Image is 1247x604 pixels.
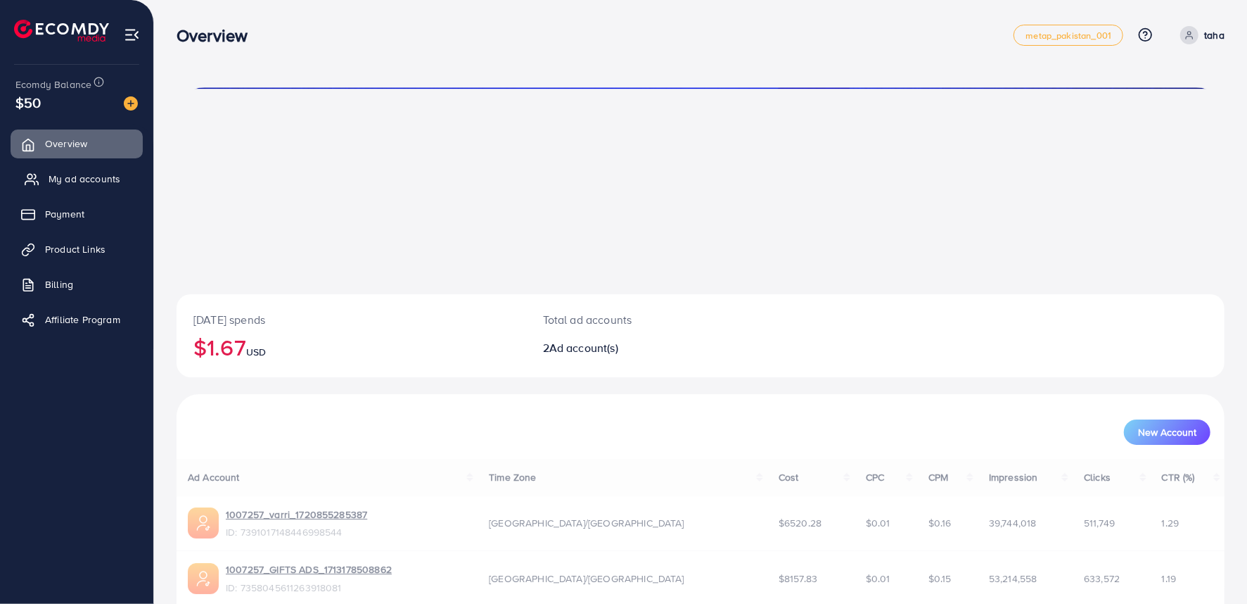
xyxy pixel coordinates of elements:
[246,345,266,359] span: USD
[14,20,109,42] img: logo
[1175,26,1224,44] a: taha
[1204,27,1224,44] p: taha
[45,137,87,151] span: Overview
[11,235,143,263] a: Product Links
[11,306,143,334] a: Affiliate Program
[1138,427,1196,437] span: New Account
[193,334,509,360] h2: $1.67
[1013,25,1123,46] a: metap_pakistan_001
[11,270,143,298] a: Billing
[124,27,140,43] img: menu
[177,25,259,46] h3: Overview
[11,130,143,158] a: Overview
[11,165,143,193] a: My ad accounts
[15,92,41,113] span: $50
[45,242,105,256] span: Product Links
[1124,420,1210,445] button: New Account
[15,77,91,92] span: Ecomdy Balance
[11,200,143,228] a: Payment
[45,313,120,327] span: Affiliate Program
[49,172,120,186] span: My ad accounts
[543,311,772,328] p: Total ad accounts
[45,277,73,291] span: Billing
[1025,31,1111,40] span: metap_pakistan_001
[45,207,84,221] span: Payment
[193,311,509,328] p: [DATE] spends
[543,341,772,355] h2: 2
[549,340,618,356] span: Ad account(s)
[124,96,138,111] img: image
